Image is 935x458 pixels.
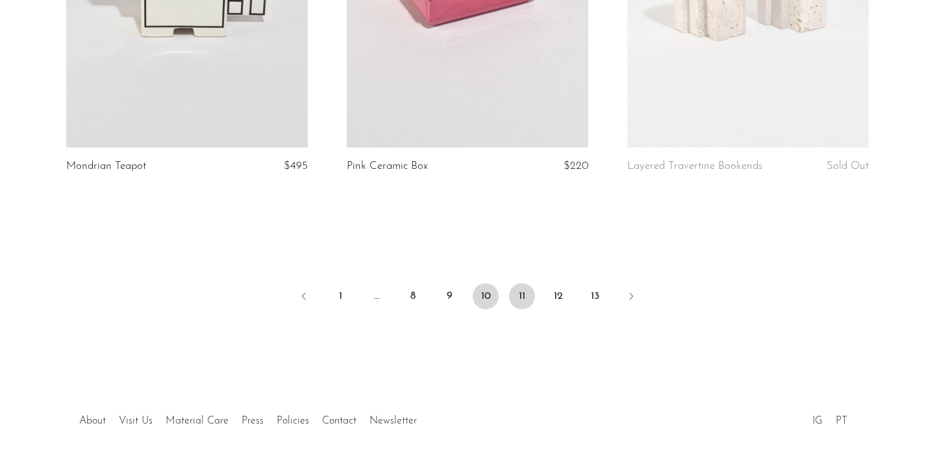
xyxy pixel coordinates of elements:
a: 12 [545,283,571,309]
span: Sold Out [827,160,869,172]
span: … [364,283,390,309]
a: Layered Travertine Bookends [627,160,762,172]
ul: Social Medias [806,405,854,430]
a: Next [618,283,644,312]
a: Material Care [166,416,229,426]
a: 11 [509,283,535,309]
a: PT [836,416,847,426]
a: About [79,416,106,426]
a: 9 [436,283,462,309]
ul: Quick links [73,405,423,430]
a: Contact [322,416,356,426]
a: Visit Us [119,416,153,426]
a: 13 [582,283,608,309]
a: Policies [277,416,309,426]
a: Mondrian Teapot [66,160,146,172]
a: IG [812,416,823,426]
a: Press [242,416,264,426]
span: $220 [564,160,588,172]
span: 10 [473,283,499,309]
a: 8 [400,283,426,309]
span: $495 [284,160,308,172]
a: Pink Ceramic Box [347,160,428,172]
a: Previous [291,283,317,312]
a: 1 [327,283,353,309]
